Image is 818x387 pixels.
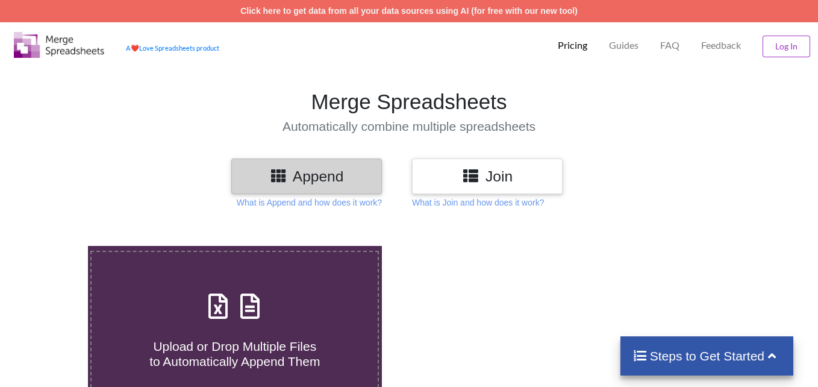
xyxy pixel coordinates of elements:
span: Upload or Drop Multiple Files to Automatically Append Them [149,339,320,368]
h4: Steps to Get Started [632,348,781,363]
button: Log In [763,36,810,57]
p: What is Join and how does it work? [412,197,544,209]
span: Feedback [701,40,741,50]
img: Logo.png [14,32,104,58]
a: AheartLove Spreadsheets product [126,44,219,52]
p: FAQ [660,39,679,52]
p: Pricing [558,39,587,52]
span: heart [131,44,139,52]
h3: Join [421,168,554,185]
h3: Append [240,168,373,185]
p: What is Append and how does it work? [237,197,382,209]
a: Click here to get data from all your data sources using AI (for free with our new tool) [240,6,578,16]
p: Guides [609,39,638,52]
